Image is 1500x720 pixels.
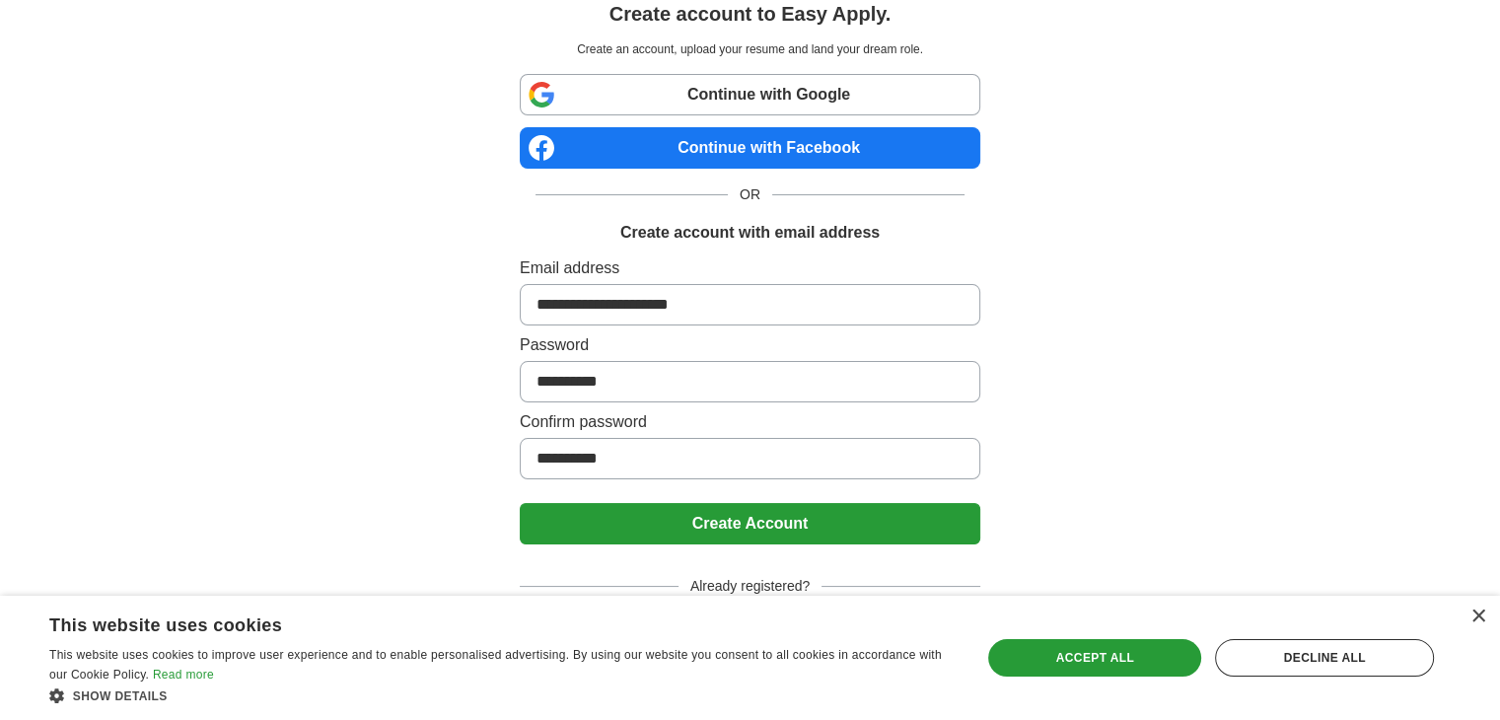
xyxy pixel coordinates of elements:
a: Continue with Facebook [520,127,980,169]
div: Accept all [988,639,1201,677]
span: Already registered? [679,576,821,597]
h1: Create account with email address [620,221,880,245]
button: Create Account [520,503,980,544]
div: Close [1470,610,1485,624]
div: Decline all [1215,639,1434,677]
a: Read more, opens a new window [153,668,214,682]
div: This website uses cookies [49,608,904,637]
a: Continue with Google [520,74,980,115]
label: Password [520,333,980,357]
span: Show details [73,689,168,703]
p: Create an account, upload your resume and land your dream role. [524,40,976,58]
label: Email address [520,256,980,280]
label: Confirm password [520,410,980,434]
span: OR [728,184,772,205]
div: Show details [49,685,954,705]
span: This website uses cookies to improve user experience and to enable personalised advertising. By u... [49,648,942,682]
